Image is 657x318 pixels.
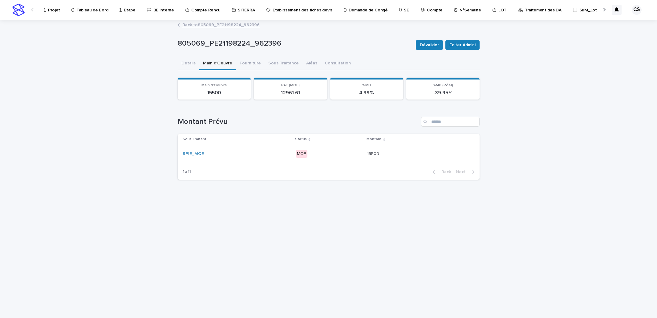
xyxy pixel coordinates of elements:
span: PAT (MOE) [281,84,300,87]
span: Next [456,170,469,174]
div: CS [632,5,642,15]
a: SPIE_MOE [183,151,204,157]
button: Editer Admini [445,40,480,50]
span: Main d'Oeuvre [201,84,227,87]
input: Search [421,117,480,127]
h1: Montant Prévu [178,117,419,126]
span: Editer Admini [449,42,476,48]
button: Dévalider [416,40,443,50]
p: Sous Traitant [183,136,206,143]
button: Back [428,169,453,175]
a: Back to805069_PE21198224_962396 [182,21,260,28]
div: MOE [296,150,307,158]
button: Main d'Oeuvre [199,57,236,70]
tr: SPIE_MOE MOE1550015500 [178,145,480,163]
p: -39.95 % [410,90,476,96]
span: Back [438,170,451,174]
p: Montant [367,136,382,143]
span: %MB (Réel) [433,84,453,87]
button: Aléas [302,57,321,70]
span: %MB [362,84,371,87]
button: Next [453,169,480,175]
button: Sous Traitance [265,57,302,70]
p: 12961.61 [258,90,323,96]
p: Status [295,136,307,143]
img: stacker-logo-s-only.png [12,4,25,16]
p: 1 of 1 [178,164,196,179]
p: 805069_PE21198224_962396 [178,39,411,48]
p: 15500 [367,150,380,157]
span: Dévalider [420,42,439,48]
p: 15500 [181,90,247,96]
button: Details [178,57,199,70]
p: 4.99 % [334,90,400,96]
button: Consultation [321,57,355,70]
button: Fourniture [236,57,265,70]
